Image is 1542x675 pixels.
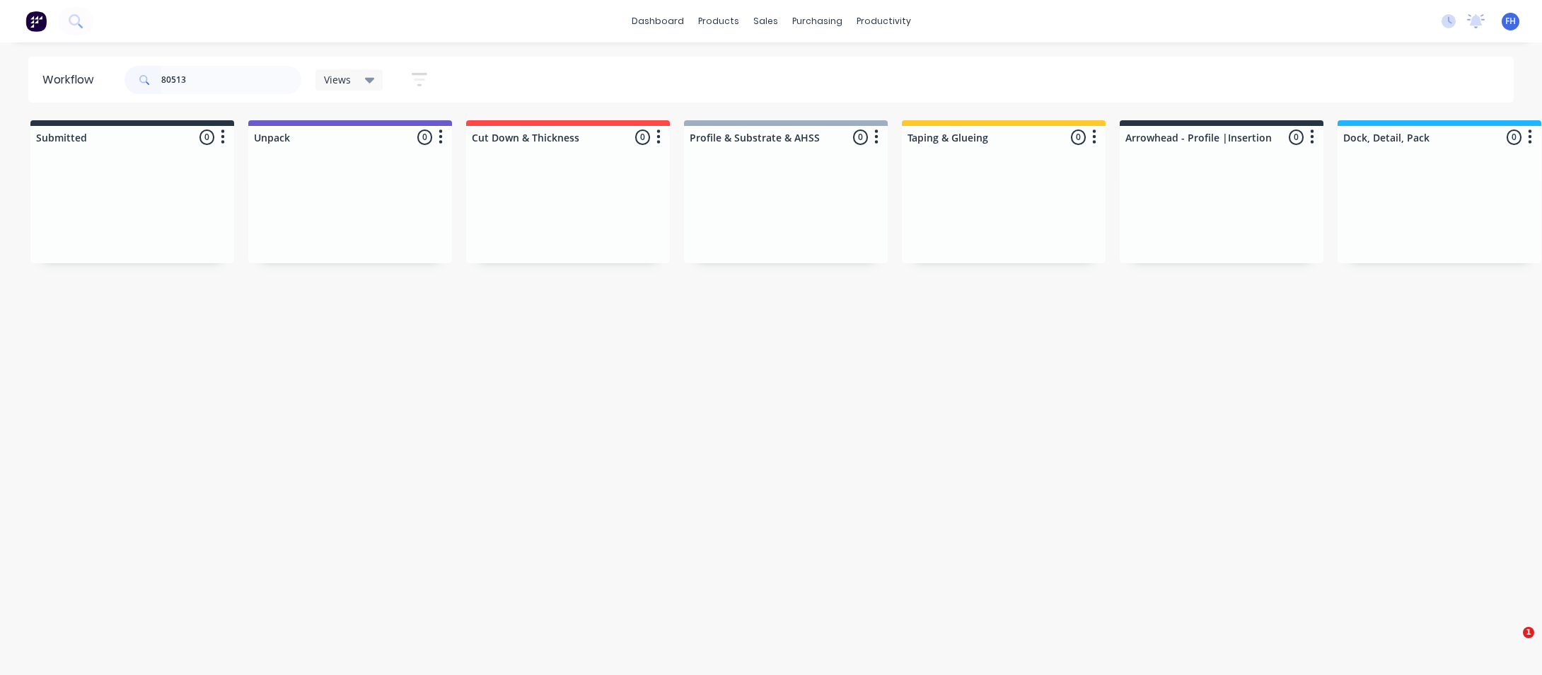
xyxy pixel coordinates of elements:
[785,11,850,32] div: purchasing
[1494,627,1528,661] iframe: Intercom live chat
[850,11,918,32] div: productivity
[1523,627,1534,638] span: 1
[324,72,351,87] span: Views
[625,11,691,32] a: dashboard
[1505,15,1516,28] span: FH
[25,11,47,32] img: Factory
[746,11,785,32] div: sales
[161,66,301,94] input: Search for orders...
[691,11,746,32] div: products
[42,71,100,88] div: Workflow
